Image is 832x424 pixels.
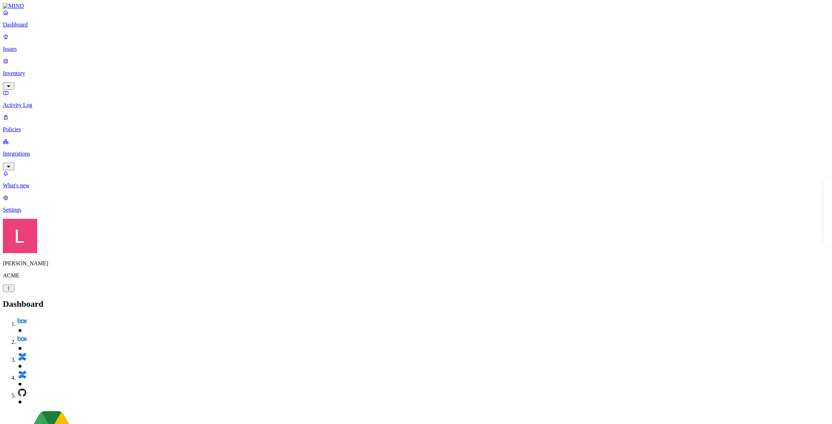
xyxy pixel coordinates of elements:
[3,299,829,309] h2: Dashboard
[3,114,829,133] a: Policies
[3,3,24,9] img: MIND
[3,102,829,108] p: Activity Log
[3,90,829,108] a: Activity Log
[3,272,829,279] p: ACME
[3,170,829,189] a: What's new
[17,388,27,398] img: svg%3e
[3,58,829,89] a: Inventory
[3,138,829,169] a: Integrations
[17,352,27,362] img: svg%3e
[3,9,829,28] a: Dashboard
[3,219,37,253] img: Landen Brown
[3,3,829,9] a: MIND
[17,334,27,344] img: svg%3e
[3,194,829,213] a: Settings
[3,207,829,213] p: Settings
[3,34,829,52] a: Issues
[17,316,27,326] img: svg%3e
[3,46,829,52] p: Issues
[3,21,829,28] p: Dashboard
[3,182,829,189] p: What's new
[3,151,829,157] p: Integrations
[3,70,829,77] p: Inventory
[3,126,829,133] p: Policies
[3,260,829,267] p: [PERSON_NAME]
[17,370,27,380] img: svg%3e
